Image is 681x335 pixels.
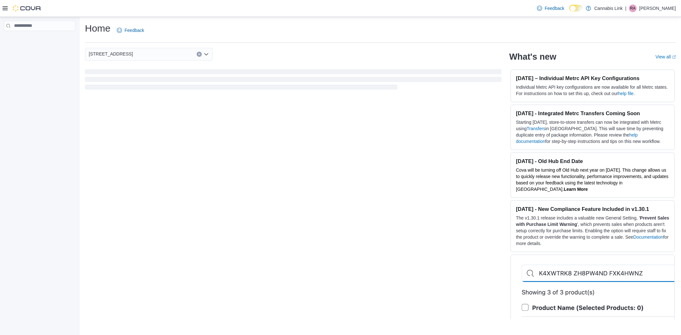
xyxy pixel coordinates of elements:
p: Individual Metrc API key configurations are now available for all Metrc states. For instructions ... [516,84,669,97]
nav: Complex example [4,32,75,48]
a: Feedback [114,24,147,37]
span: Cova will be turning off Old Hub next year on [DATE]. This change allows us to quickly release ne... [516,167,669,192]
strong: Prevent Sales with Purchase Limit Warning [516,215,669,227]
input: Dark Mode [569,5,583,11]
p: The v1.30.1 release includes a valuable new General Setting, ' ', which prevents sales when produ... [516,215,669,247]
a: Transfers [526,126,545,131]
img: Cova [13,5,42,11]
span: Dark Mode [569,11,570,12]
p: Cannabis Link [594,4,623,12]
a: View allExternal link [655,54,676,59]
div: Richard Auger [629,4,637,12]
span: Feedback [545,5,564,11]
h3: [DATE] - Old Hub End Date [516,158,669,164]
h3: [DATE] - New Compliance Feature Included in v1.30.1 [516,206,669,212]
a: help file [618,91,633,96]
h3: [DATE] - Integrated Metrc Transfers Coming Soon [516,110,669,116]
span: Loading [85,71,502,91]
p: Starting [DATE], store-to-store transfers can now be integrated with Metrc using in [GEOGRAPHIC_D... [516,119,669,145]
button: Open list of options [204,52,209,57]
h1: Home [85,22,110,35]
h2: What's new [509,52,556,62]
a: Documentation [633,234,663,240]
a: Feedback [534,2,567,15]
span: [STREET_ADDRESS] [89,50,133,58]
a: Learn More [564,187,588,192]
span: RA [630,4,636,12]
svg: External link [672,55,676,59]
p: | [625,4,626,12]
p: [PERSON_NAME] [639,4,676,12]
span: Feedback [125,27,144,33]
a: help documentation [516,132,638,144]
h3: [DATE] – Individual Metrc API Key Configurations [516,75,669,81]
button: Clear input [197,52,202,57]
